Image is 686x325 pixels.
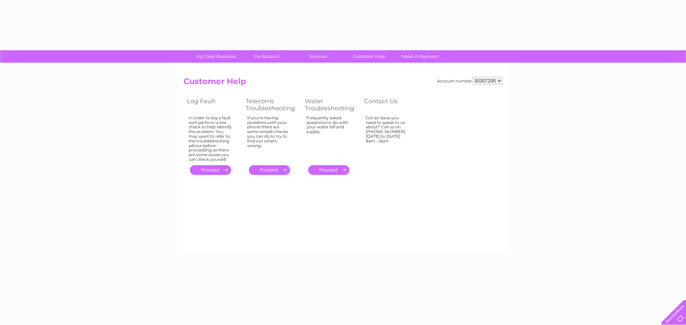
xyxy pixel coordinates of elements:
h2: Customer Help [184,77,502,89]
a: . [308,165,349,175]
a: My Account [239,50,295,63]
th: Log Fault [184,96,242,114]
a: Customer Help [341,50,397,63]
div: If you're having problems with your phone there are some simple checks you can do to try to find ... [247,116,291,159]
th: Water Troubleshooting [301,96,361,114]
div: In order to log a fault we'll perform a line check to help identify the problem. You may want to ... [189,116,232,162]
th: Contact Us [361,96,419,114]
div: Account number [437,77,502,85]
a: My Clear Business [189,50,244,63]
a: Services [290,50,346,63]
a: . [190,165,231,175]
a: Make A Payment [392,50,448,63]
div: Frequently asked questions to do with your water bill and supply. [306,116,351,159]
div: Got an issue you need to speak to us about? Call us on [PHONE_NUMBER] [DATE] to [DATE] 8am – 6pm. [366,116,409,159]
th: Telecoms Troubleshooting [242,96,301,114]
a: . [249,165,290,175]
